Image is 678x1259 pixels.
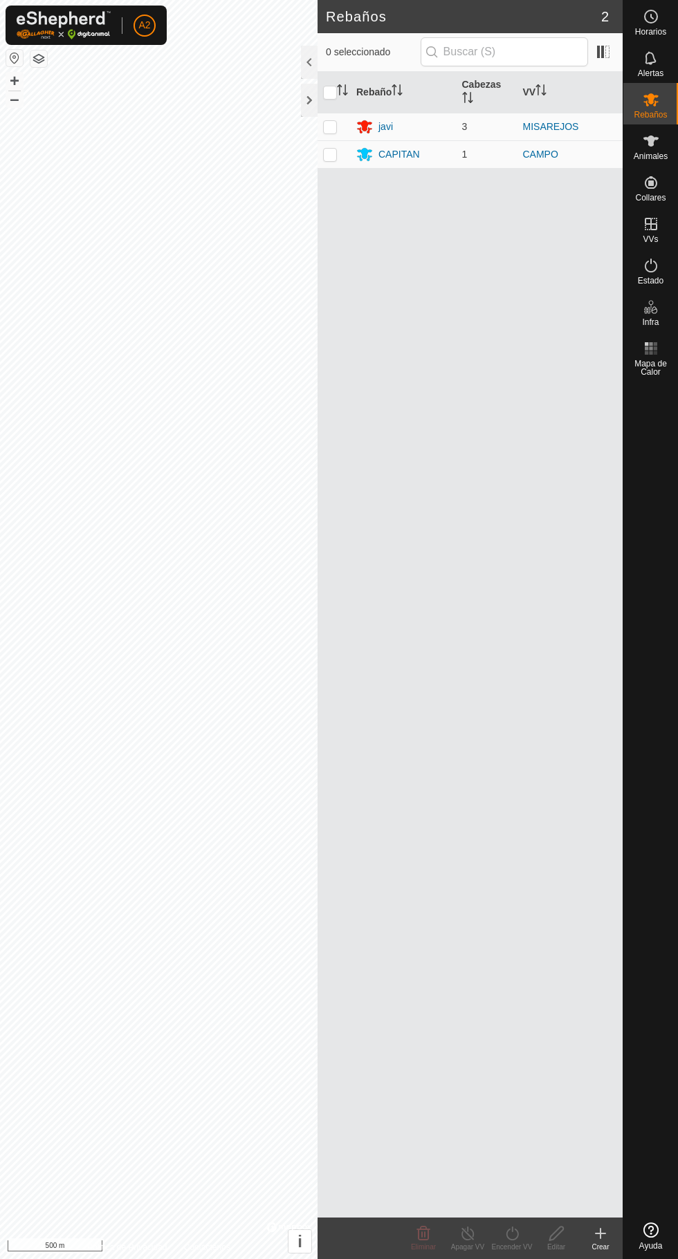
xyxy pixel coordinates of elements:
p-sorticon: Activar para ordenar [535,86,547,97]
span: Animales [634,152,668,160]
span: 3 [462,121,468,132]
span: Eliminar [411,1243,436,1251]
button: – [6,91,23,107]
p-sorticon: Activar para ordenar [337,86,348,97]
img: Logo Gallagher [17,11,111,39]
div: Editar [534,1242,578,1252]
div: Apagar VV [446,1242,490,1252]
a: Ayuda [623,1217,678,1256]
div: Encender VV [490,1242,534,1252]
span: Horarios [635,28,666,36]
span: 1 [462,149,468,160]
span: Mapa de Calor [627,360,675,376]
p-sorticon: Activar para ordenar [392,86,403,97]
div: javi [378,120,393,134]
th: Rebaño [351,72,457,113]
span: Collares [635,194,666,202]
p-sorticon: Activar para ordenar [462,94,473,105]
span: VVs [643,235,658,243]
span: Rebaños [634,111,667,119]
div: Crear [578,1242,623,1252]
button: + [6,73,23,89]
span: 2 [601,6,609,27]
span: 0 seleccionado [326,45,421,59]
th: VV [517,72,623,113]
th: Cabezas [457,72,517,113]
span: A2 [138,18,150,32]
a: Política de Privacidad [87,1241,167,1253]
button: i [288,1230,311,1253]
span: Ayuda [639,1242,663,1250]
span: Alertas [638,69,663,77]
button: Capas del Mapa [30,50,47,67]
h2: Rebaños [326,8,601,25]
button: Restablecer Mapa [6,50,23,66]
a: CAMPO [523,149,558,160]
span: i [297,1232,302,1251]
div: CAPITAN [378,147,420,162]
a: Contáctenos [184,1241,230,1253]
a: MISAREJOS [523,121,579,132]
span: Infra [642,318,659,326]
input: Buscar (S) [421,37,588,66]
span: Estado [638,277,663,285]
